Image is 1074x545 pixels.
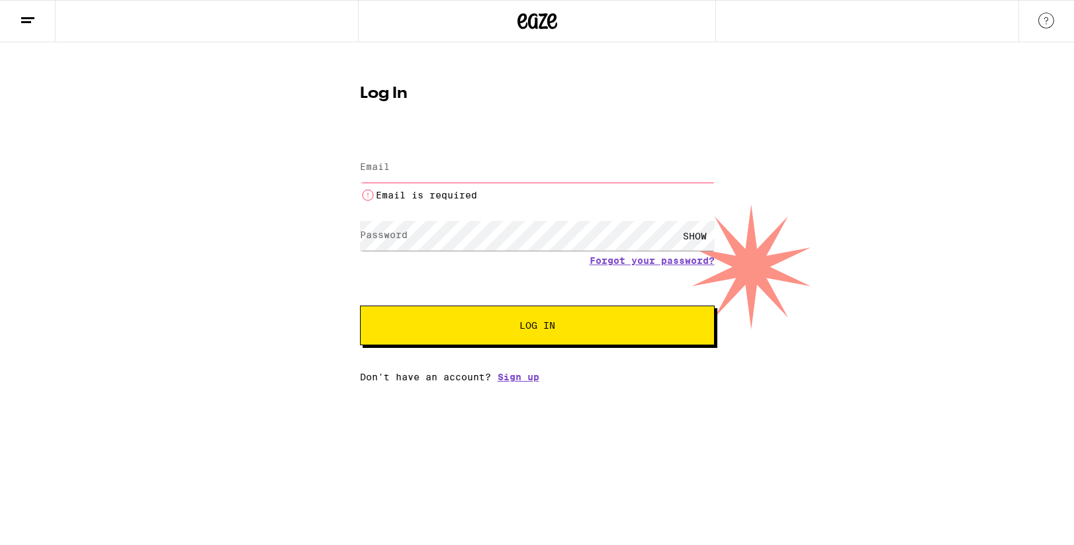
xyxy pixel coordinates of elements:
div: Don't have an account? [360,372,715,382]
button: Log In [360,306,715,345]
label: Password [360,230,408,240]
input: Email [360,153,715,183]
a: Sign up [498,372,539,382]
li: Email is required [360,187,715,203]
a: Forgot your password? [590,255,715,266]
div: SHOW [675,221,715,251]
label: Email [360,161,390,172]
span: Log In [519,321,555,330]
h1: Log In [360,86,715,102]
